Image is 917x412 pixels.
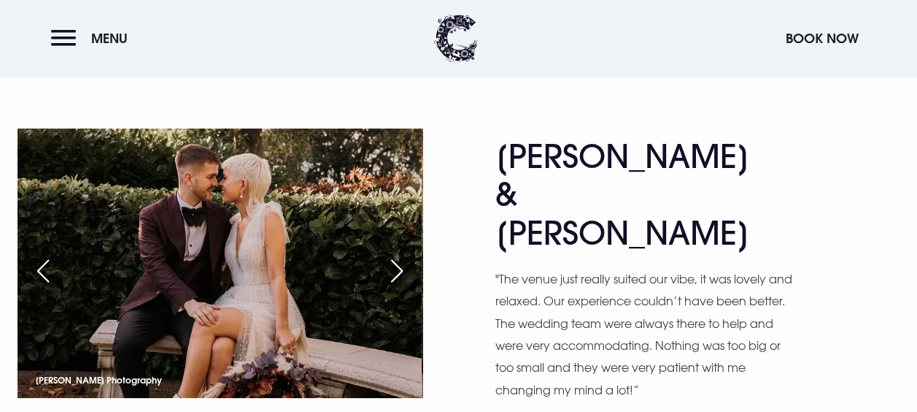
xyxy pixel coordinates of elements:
button: Book Now [778,23,866,54]
h2: [PERSON_NAME] & [PERSON_NAME] [495,137,780,253]
p: "The venue just really suited our vibe, it was lovely and relaxed. Our experience couldn’t have b... [495,268,794,401]
span: Menu [91,30,128,47]
img: Penny-Taylor-Wedding-Story-2.jpg [422,129,826,398]
div: Previous slide [25,255,61,287]
img: Clandeboye Lodge [434,15,478,62]
p: [PERSON_NAME] Photography [36,372,162,389]
div: Next slide [379,255,415,287]
button: Menu [51,23,135,54]
img: Penny-Taylor-Wedding-Story-1.jpg [18,129,422,398]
